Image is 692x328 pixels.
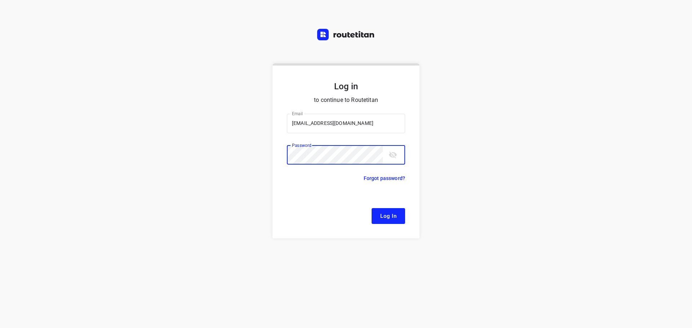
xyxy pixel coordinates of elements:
p: Forgot password? [364,174,405,183]
button: Log In [372,208,405,224]
h5: Log in [287,81,405,92]
span: Log In [380,211,396,221]
button: toggle password visibility [386,148,400,162]
p: to continue to Routetitan [287,95,405,105]
img: Routetitan [317,29,375,40]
